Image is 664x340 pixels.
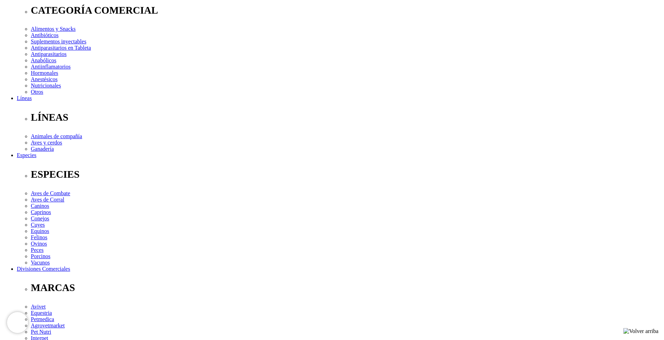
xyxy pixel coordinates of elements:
a: Equestria [31,310,52,316]
a: Porcinos [31,253,50,259]
a: Otros [31,89,43,95]
a: Aves de Corral [31,197,64,203]
a: Petmedica [31,316,54,322]
a: Nutricionales [31,83,61,88]
a: Antiparasitarios en Tableta [31,45,91,51]
a: Agrovetmarket [31,323,65,328]
a: Antiparasitarios [31,51,67,57]
a: Anestésicos [31,76,57,82]
p: MARCAS [31,282,661,293]
a: Suplementos inyectables [31,38,86,44]
a: Peces [31,247,43,253]
iframe: Brevo live chat [7,312,28,333]
a: Conejos [31,215,49,221]
img: Volver arriba [623,328,658,334]
a: Vacunos [31,260,50,265]
a: Ovinos [31,241,47,247]
a: Felinos [31,234,47,240]
a: Equinos [31,228,49,234]
a: Antiinflamatorios [31,64,71,70]
a: Cuyes [31,222,45,228]
a: Animales de compañía [31,133,82,139]
a: Ganadería [31,146,54,152]
a: Aves de Combate [31,190,70,196]
a: Aves y cerdos [31,140,62,146]
a: Líneas [17,95,32,101]
p: ESPECIES [31,169,661,180]
a: Alimentos y Snacks [31,26,76,32]
a: Pet Nutri [31,329,51,335]
a: Anabólicos [31,57,56,63]
a: Caninos [31,203,49,209]
p: LÍNEAS [31,112,661,123]
a: Avivet [31,304,46,310]
a: Hormonales [31,70,58,76]
a: Divisiones Comerciales [17,266,70,272]
a: Caprinos [31,209,51,215]
a: Antibióticos [31,32,58,38]
p: CATEGORÍA COMERCIAL [31,5,661,16]
a: Especies [17,152,36,158]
